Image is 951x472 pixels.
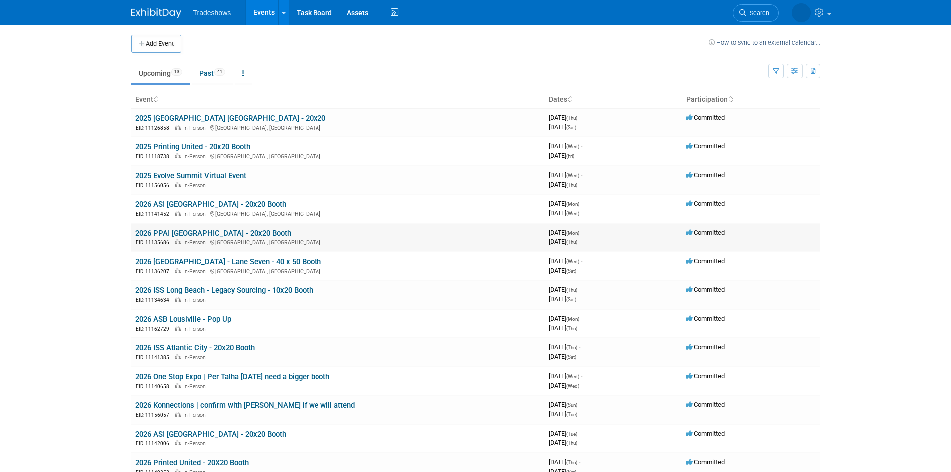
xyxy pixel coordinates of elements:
img: In-Person Event [175,211,181,216]
span: - [579,430,580,437]
span: [DATE] [549,343,580,351]
div: [GEOGRAPHIC_DATA], [GEOGRAPHIC_DATA] [135,238,541,246]
span: Committed [686,430,725,437]
img: Janet Wong [792,3,811,22]
span: [DATE] [549,229,582,236]
a: 2026 PPAI [GEOGRAPHIC_DATA] - 20x20 Booth [135,229,291,238]
img: In-Person Event [175,268,181,273]
span: (Sat) [566,268,576,274]
a: 2026 Printed United - 20X20 Booth [135,458,249,467]
span: - [579,114,580,121]
span: (Mon) [566,201,579,207]
img: In-Person Event [175,326,181,331]
img: In-Person Event [175,412,181,417]
span: EID: 11136207 [136,269,173,274]
span: Committed [686,142,725,150]
span: (Wed) [566,383,579,389]
img: In-Person Event [175,383,181,388]
div: [GEOGRAPHIC_DATA], [GEOGRAPHIC_DATA] [135,123,541,132]
span: Committed [686,114,725,121]
span: [DATE] [549,286,580,293]
span: Committed [686,401,725,408]
span: (Tue) [566,412,577,417]
th: Participation [682,91,820,108]
a: 2026 ASI [GEOGRAPHIC_DATA] - 20x20 Booth [135,430,286,439]
a: 2026 [GEOGRAPHIC_DATA] - Lane Seven - 40 x 50 Booth [135,257,321,266]
a: 2026 ASI [GEOGRAPHIC_DATA] - 20x20 Booth [135,200,286,209]
span: (Thu) [566,239,577,245]
span: Committed [686,229,725,236]
span: [DATE] [549,439,577,446]
span: - [581,200,582,207]
a: Past41 [192,64,233,83]
span: EID: 11134634 [136,297,173,303]
img: In-Person Event [175,182,181,187]
a: 2025 Evolve Summit Virtual Event [135,171,246,180]
span: In-Person [183,182,209,189]
a: 2026 One Stop Expo | Per Talha [DATE] need a bigger booth [135,372,329,381]
span: [DATE] [549,123,576,131]
span: Committed [686,315,725,322]
span: - [579,458,580,466]
span: Committed [686,372,725,380]
span: 41 [214,68,225,76]
span: (Thu) [566,287,577,293]
span: Tradeshows [193,9,231,17]
span: (Fri) [566,153,574,159]
span: In-Person [183,125,209,131]
a: 2026 ISS Long Beach - Legacy Sourcing - 10x20 Booth [135,286,313,295]
span: (Thu) [566,115,577,121]
a: How to sync to an external calendar... [709,39,820,46]
span: [DATE] [549,152,574,159]
span: [DATE] [549,372,582,380]
span: (Sat) [566,354,576,360]
span: Committed [686,257,725,265]
span: - [581,142,582,150]
span: (Wed) [566,259,579,264]
a: Sort by Start Date [567,95,572,103]
div: [GEOGRAPHIC_DATA], [GEOGRAPHIC_DATA] [135,209,541,218]
span: [DATE] [549,209,579,217]
div: [GEOGRAPHIC_DATA], [GEOGRAPHIC_DATA] [135,267,541,275]
span: Committed [686,171,725,179]
span: [DATE] [549,458,580,466]
span: - [579,401,580,408]
span: EID: 11140658 [136,384,173,389]
span: Committed [686,458,725,466]
span: In-Person [183,153,209,160]
span: [DATE] [549,142,582,150]
a: Upcoming13 [131,64,190,83]
span: EID: 11142006 [136,441,173,446]
a: 2025 [GEOGRAPHIC_DATA] [GEOGRAPHIC_DATA] - 20x20 [135,114,325,123]
span: EID: 11141385 [136,355,173,360]
span: [DATE] [549,171,582,179]
span: EID: 11118738 [136,154,173,159]
span: - [579,343,580,351]
a: Search [733,4,779,22]
span: - [581,315,582,322]
span: Committed [686,286,725,293]
span: (Tue) [566,431,577,437]
span: [DATE] [549,238,577,245]
span: Committed [686,200,725,207]
span: (Sat) [566,297,576,302]
span: EID: 11156057 [136,412,173,418]
a: 2026 ISS Atlantic City - 20x20 Booth [135,343,255,352]
span: [DATE] [549,353,576,360]
img: In-Person Event [175,297,181,302]
span: (Sun) [566,402,577,408]
a: Sort by Participation Type [728,95,733,103]
span: (Wed) [566,211,579,216]
th: Dates [545,91,682,108]
img: ExhibitDay [131,8,181,18]
span: EID: 11156056 [136,183,173,188]
a: Sort by Event Name [153,95,158,103]
span: [DATE] [549,114,580,121]
span: [DATE] [549,430,580,437]
span: In-Person [183,211,209,217]
a: 2025 Printing United - 20x20 Booth [135,142,250,151]
img: In-Person Event [175,440,181,445]
span: In-Person [183,354,209,361]
span: EID: 11126858 [136,125,173,131]
img: In-Person Event [175,354,181,359]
